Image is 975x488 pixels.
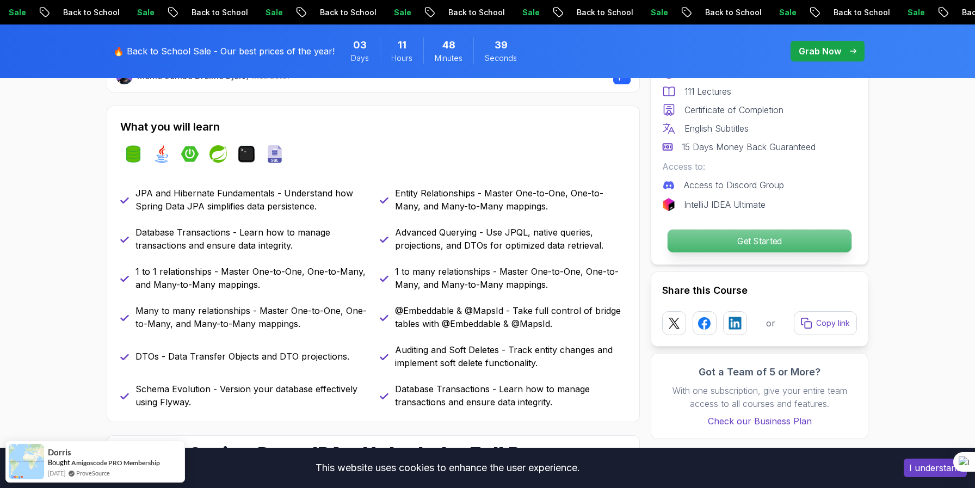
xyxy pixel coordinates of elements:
[48,448,71,457] span: Dorris
[135,226,367,252] p: Database Transactions - Learn how to manage transactions and ensure data integrity.
[684,122,749,135] p: English Subtitles
[391,53,412,64] span: Hours
[662,198,675,211] img: jetbrains logo
[667,229,852,253] button: Get Started
[54,7,128,18] p: Back to School
[395,265,626,291] p: 1 to many relationships - Master One-to-One, One-to-Many, and Many-to-Many mappings.
[794,311,857,335] button: Copy link
[351,53,369,64] span: Days
[311,7,385,18] p: Back to School
[440,7,514,18] p: Back to School
[696,7,770,18] p: Back to School
[398,38,406,53] span: 11 Hours
[353,38,367,53] span: 3 Days
[435,53,462,64] span: Minutes
[120,119,626,134] h2: What you will learn
[395,226,626,252] p: Advanced Querying - Use JPQL, native queries, projections, and DTOs for optimized data retrieval.
[825,7,899,18] p: Back to School
[48,458,70,467] span: Bought
[238,145,255,163] img: terminal logo
[48,468,65,478] span: [DATE]
[395,343,626,369] p: Auditing and Soft Deletes - Track entity changes and implement soft delete functionality.
[682,140,816,153] p: 15 Days Money Back Guaranteed
[135,304,367,330] p: Many to many relationships - Master One-to-One, One-to-Many, and Many-to-Many mappings.
[684,85,731,98] p: 111 Lectures
[662,384,857,410] p: With one subscription, give your entire team access to all courses and features.
[135,187,367,213] p: JPA and Hibernate Fundamentals - Understand how Spring Data JPA simplifies data persistence.
[799,45,841,58] p: Grab Now
[135,350,349,363] p: DTOs - Data Transfer Objects and DTO projections.
[385,7,420,18] p: Sale
[662,283,857,298] h2: Share this Course
[662,160,857,173] p: Access to:
[183,7,257,18] p: Back to School
[684,103,783,116] p: Certificate of Completion
[76,468,110,478] a: ProveSource
[153,145,170,163] img: java logo
[8,456,887,480] div: This website uses cookies to enhance the user experience.
[568,7,642,18] p: Back to School
[668,230,851,252] p: Get Started
[128,7,163,18] p: Sale
[899,7,934,18] p: Sale
[395,187,626,213] p: Entity Relationships - Master One-to-One, One-to-Many, and Many-to-Many mappings.
[514,7,548,18] p: Sale
[135,382,367,409] p: Schema Evolution - Version your database effectively using Flyway.
[485,53,517,64] span: Seconds
[904,459,967,477] button: Accept cookies
[71,459,160,467] a: Amigoscode PRO Membership
[181,145,199,163] img: spring-boot logo
[816,318,850,329] p: Copy link
[135,265,367,291] p: 1 to 1 relationships - Master One-to-One, One-to-Many, and Many-to-Many mappings.
[766,317,775,330] p: or
[662,365,857,380] h3: Got a Team of 5 or More?
[9,444,44,479] img: provesource social proof notification image
[125,145,142,163] img: spring-data-jpa logo
[257,7,292,18] p: Sale
[113,45,335,58] p: 🔥 Back to School Sale - Our best prices of the year!
[442,38,455,53] span: 48 Minutes
[116,443,579,487] h1: Master Spring Data JPA – Unlock the Full Power of ORM in [GEOGRAPHIC_DATA]
[770,7,805,18] p: Sale
[684,178,784,192] p: Access to Discord Group
[395,382,626,409] p: Database Transactions - Learn how to manage transactions and ensure data integrity.
[642,7,677,18] p: Sale
[266,145,283,163] img: sql logo
[495,38,508,53] span: 39 Seconds
[662,415,857,428] a: Check our Business Plan
[209,145,227,163] img: spring logo
[684,198,766,211] p: IntelliJ IDEA Ultimate
[395,304,626,330] p: @Embeddable & @MapsId - Take full control of bridge tables with @Embeddable & @MapsId.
